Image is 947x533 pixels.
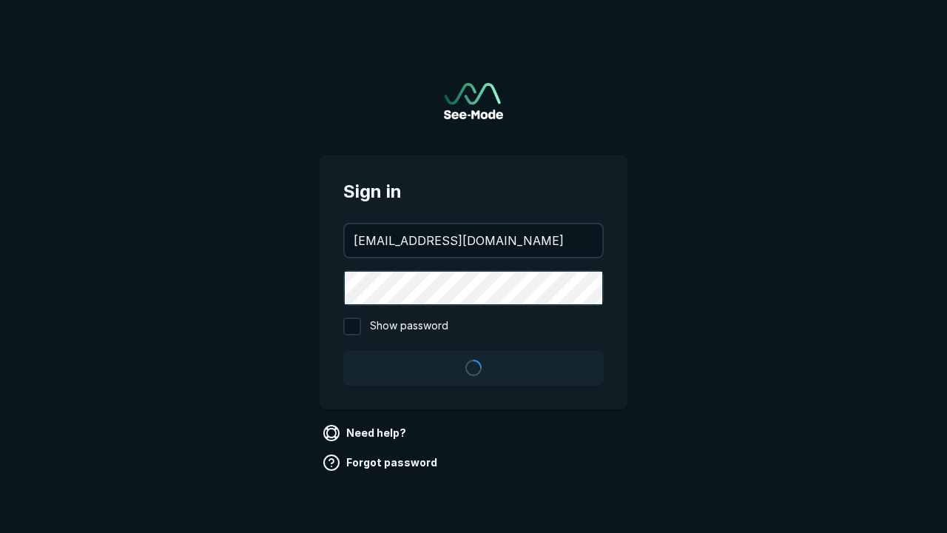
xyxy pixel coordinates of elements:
a: Go to sign in [444,83,503,119]
span: Show password [370,318,448,335]
input: your@email.com [345,224,602,257]
a: Forgot password [320,451,443,475]
img: See-Mode Logo [444,83,503,119]
a: Need help? [320,421,412,445]
span: Sign in [343,178,604,205]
